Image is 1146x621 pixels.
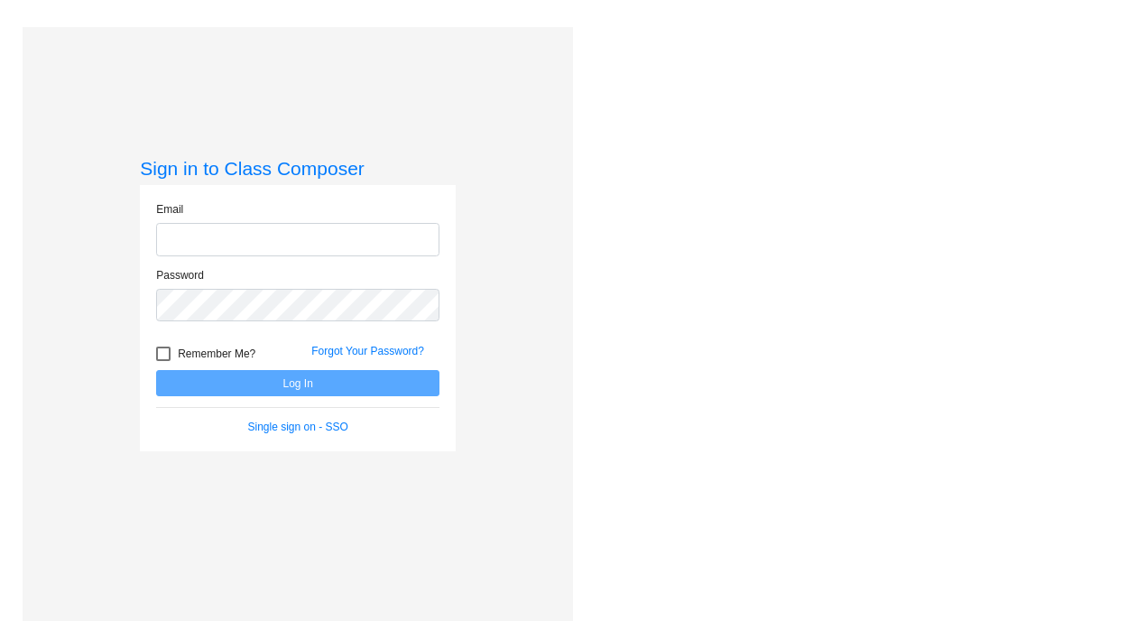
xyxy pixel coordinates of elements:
a: Single sign on - SSO [248,421,348,433]
button: Log In [156,370,439,396]
label: Password [156,267,204,283]
span: Remember Me? [178,343,255,365]
h3: Sign in to Class Composer [140,157,456,180]
a: Forgot Your Password? [311,345,424,357]
label: Email [156,201,183,218]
